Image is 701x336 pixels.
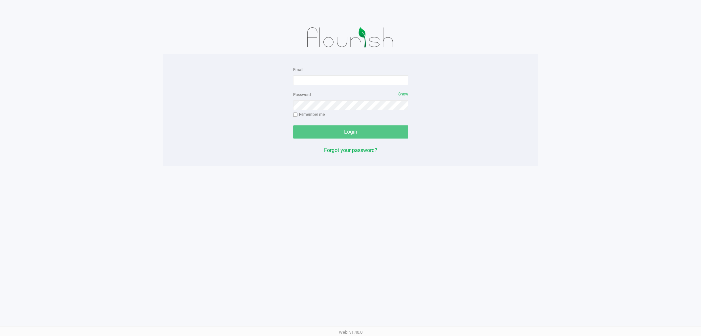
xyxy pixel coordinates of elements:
label: Password [293,92,311,98]
button: Forgot your password? [324,146,377,154]
input: Remember me [293,113,298,117]
label: Email [293,67,303,73]
span: Web: v1.40.0 [339,330,362,335]
span: Show [398,92,408,96]
label: Remember me [293,112,325,117]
